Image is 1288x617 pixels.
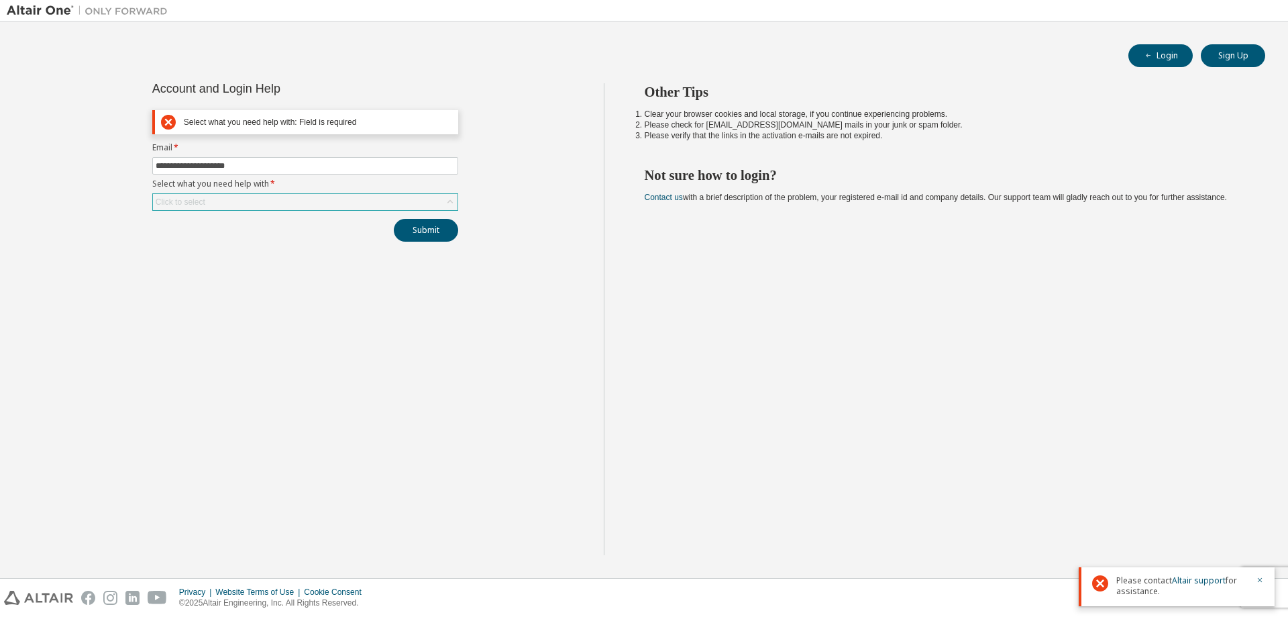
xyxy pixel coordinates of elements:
li: Please check for [EMAIL_ADDRESS][DOMAIN_NAME] mails in your junk or spam folder. [645,120,1242,130]
div: Cookie Consent [304,587,369,598]
button: Sign Up [1201,44,1265,67]
a: Contact us [645,193,683,202]
li: Please verify that the links in the activation e-mails are not expired. [645,130,1242,141]
span: with a brief description of the problem, your registered e-mail id and company details. Our suppo... [645,193,1227,202]
img: facebook.svg [81,591,95,605]
button: Login [1128,44,1193,67]
div: Account and Login Help [152,83,397,94]
h2: Other Tips [645,83,1242,101]
div: Privacy [179,587,215,598]
h2: Not sure how to login? [645,167,1242,184]
img: altair_logo.svg [4,591,73,605]
div: Select what you need help with: Field is required [184,117,452,128]
p: © 2025 Altair Engineering, Inc. All Rights Reserved. [179,598,370,609]
img: instagram.svg [103,591,117,605]
div: Click to select [156,197,205,207]
img: youtube.svg [148,591,167,605]
button: Submit [394,219,458,242]
a: Altair support [1172,575,1226,586]
div: Click to select [153,194,458,210]
img: linkedin.svg [125,591,140,605]
label: Select what you need help with [152,179,458,189]
img: Altair One [7,4,174,17]
label: Email [152,142,458,153]
li: Clear your browser cookies and local storage, if you continue experiencing problems. [645,109,1242,120]
div: Website Terms of Use [215,587,304,598]
span: Please contact for assistance. [1116,575,1248,597]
